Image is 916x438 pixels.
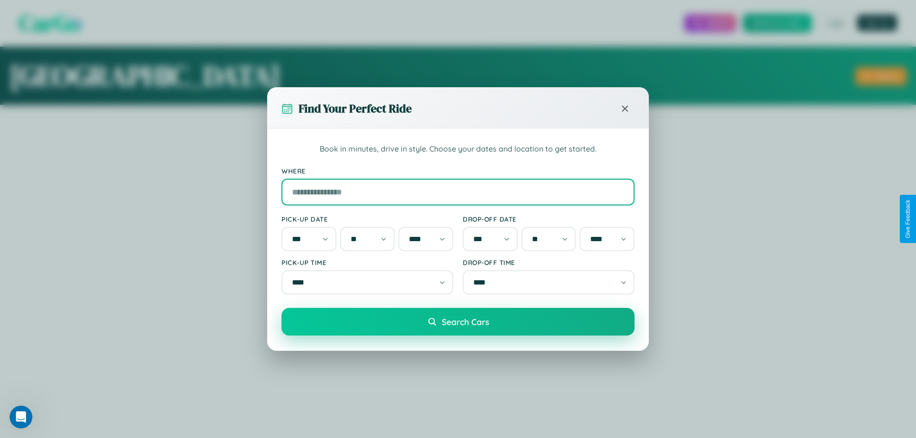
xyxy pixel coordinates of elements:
[442,316,489,327] span: Search Cars
[281,258,453,266] label: Pick-up Time
[299,101,412,116] h3: Find Your Perfect Ride
[463,215,635,223] label: Drop-off Date
[463,258,635,266] label: Drop-off Time
[281,167,635,175] label: Where
[281,215,453,223] label: Pick-up Date
[281,308,635,336] button: Search Cars
[281,143,635,155] p: Book in minutes, drive in style. Choose your dates and location to get started.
